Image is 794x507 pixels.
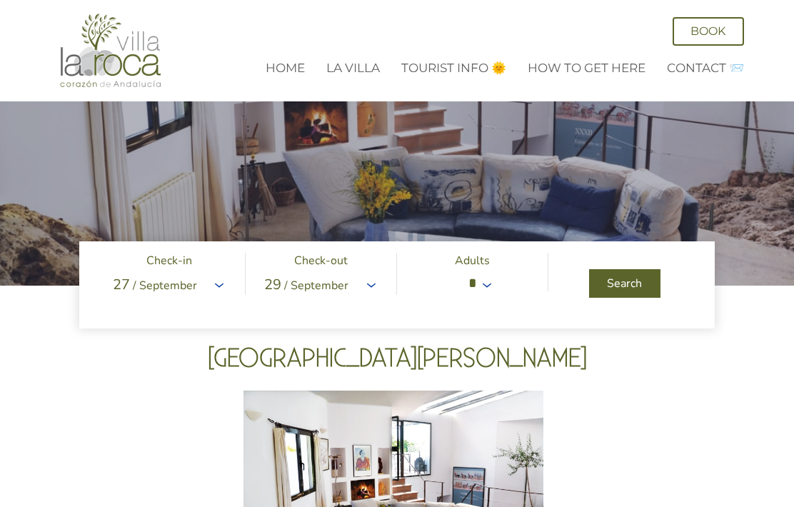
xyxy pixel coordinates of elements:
[667,61,744,75] a: Contact 📨
[589,269,660,298] button: Search
[57,13,164,89] img: Villa La Roca - A fusion of modern and classical Andalucian architecture
[602,278,648,289] div: Search
[266,61,305,75] a: Home
[326,61,380,75] a: La Villa
[401,61,506,75] a: Tourist Info 🌞
[673,17,744,46] a: Book
[528,61,645,75] a: How to get here
[17,346,777,373] h2: [GEOGRAPHIC_DATA][PERSON_NAME]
